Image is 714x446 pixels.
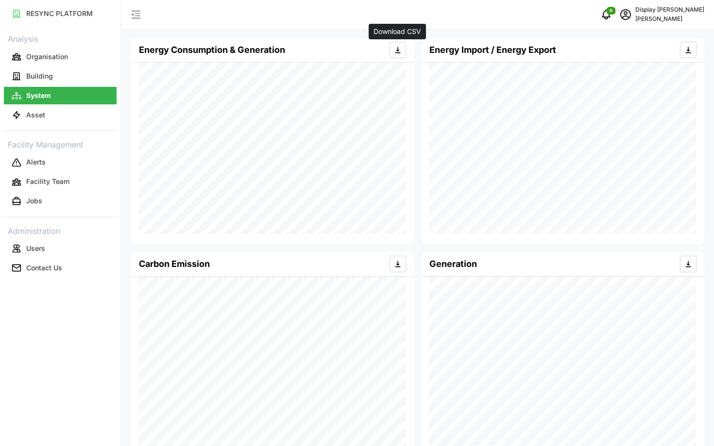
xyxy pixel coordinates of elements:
p: Administration [4,223,117,237]
p: [PERSON_NAME] [635,15,704,24]
a: Building [4,66,117,86]
h4: Generation [429,258,477,270]
a: Jobs [4,192,117,211]
h4: Energy Consumption & Generation [139,44,285,56]
button: Organisation [4,48,117,66]
a: Alerts [4,153,117,172]
button: RESYNC PLATFORM [4,5,117,22]
p: Facility Management [4,137,117,151]
h4: Carbon Emission [139,258,210,270]
p: Asset [26,110,45,120]
p: Users [26,244,45,253]
button: Users [4,240,117,257]
p: Facility Team [26,177,69,186]
p: Analysis [4,31,117,45]
button: Facility Team [4,173,117,191]
button: notifications [596,5,616,24]
p: Building [26,71,53,81]
p: Display [PERSON_NAME] [635,5,704,15]
p: Alerts [26,157,46,167]
p: Organisation [26,52,68,62]
a: Facility Team [4,172,117,192]
a: Contact Us [4,258,117,278]
a: Users [4,239,117,258]
p: Jobs [26,196,42,206]
button: Alerts [4,154,117,171]
button: Asset [4,106,117,124]
a: System [4,86,117,105]
button: System [4,87,117,104]
p: System [26,91,51,100]
a: Asset [4,105,117,125]
span: 0 [610,7,612,14]
p: RESYNC PLATFORM [26,9,93,18]
a: Organisation [4,47,117,66]
button: schedule [616,5,635,24]
h4: Energy Import / Energy Export [429,44,556,56]
button: Jobs [4,193,117,210]
button: Building [4,67,117,85]
button: Contact Us [4,259,117,277]
p: Contact Us [26,263,62,273]
a: RESYNC PLATFORM [4,4,117,23]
